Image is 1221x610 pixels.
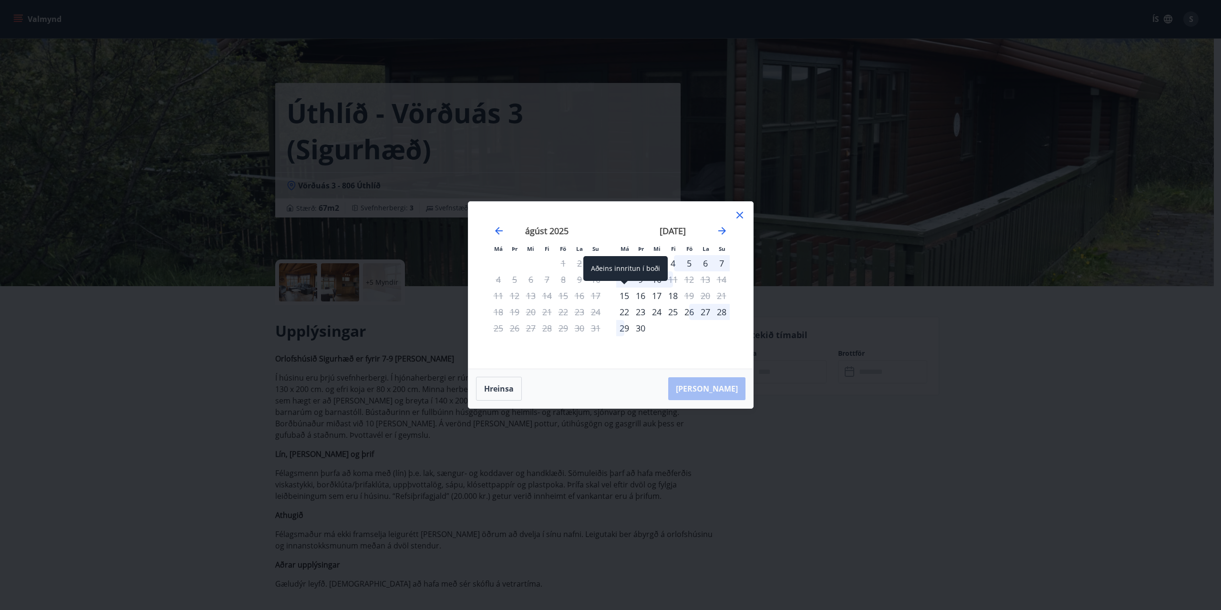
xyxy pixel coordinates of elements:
[649,288,665,304] div: 17
[576,245,583,252] small: La
[649,304,665,320] td: Choose miðvikudagur, 24. september 2025 as your check-in date. It’s available.
[632,304,649,320] div: 23
[571,255,588,271] td: Not available. laugardagur, 2. ágúst 2025
[616,255,632,271] td: Not available. mánudagur, 1. september 2025
[539,288,555,304] td: Not available. fimmtudagur, 14. ágúst 2025
[571,320,588,336] td: Not available. laugardagur, 30. ágúst 2025
[539,304,555,320] td: Not available. fimmtudagur, 21. ágúst 2025
[507,304,523,320] td: Not available. þriðjudagur, 19. ágúst 2025
[681,271,697,288] td: Not available. föstudagur, 12. september 2025
[539,271,555,288] td: Not available. fimmtudagur, 7. ágúst 2025
[571,304,588,320] td: Not available. laugardagur, 23. ágúst 2025
[686,245,693,252] small: Fö
[697,255,714,271] div: 6
[681,255,697,271] td: Choose föstudagur, 5. september 2025 as your check-in date. It’s available.
[476,377,522,401] button: Hreinsa
[697,304,714,320] td: Choose laugardagur, 27. september 2025 as your check-in date. It’s available.
[588,304,604,320] td: Not available. sunnudagur, 24. ágúst 2025
[681,288,697,304] div: Aðeins útritun í boði
[583,256,668,281] div: Aðeins innritun í boði
[697,288,714,304] td: Not available. laugardagur, 20. september 2025
[539,320,555,336] td: Not available. fimmtudagur, 28. ágúst 2025
[560,245,566,252] small: Fö
[555,255,571,271] td: Not available. föstudagur, 1. ágúst 2025
[490,288,507,304] td: Not available. mánudagur, 11. ágúst 2025
[632,320,649,336] div: 30
[616,320,632,336] td: Choose mánudagur, 29. september 2025 as your check-in date. It’s available.
[660,225,686,237] strong: [DATE]
[714,288,730,304] td: Not available. sunnudagur, 21. september 2025
[665,255,681,271] div: Aðeins innritun í boði
[525,225,569,237] strong: ágúst 2025
[571,271,588,288] td: Not available. laugardagur, 9. ágúst 2025
[621,245,629,252] small: Má
[665,304,681,320] div: 25
[665,271,681,288] div: Aðeins útritun í boði
[681,288,697,304] td: Not available. föstudagur, 19. september 2025
[616,304,632,320] div: Aðeins innritun í boði
[714,271,730,288] td: Not available. sunnudagur, 14. september 2025
[716,225,728,237] div: Move forward to switch to the next month.
[490,320,507,336] td: Not available. mánudagur, 25. ágúst 2025
[555,304,571,320] td: Not available. föstudagur, 22. ágúst 2025
[616,288,632,304] div: Aðeins innritun í boði
[632,288,649,304] td: Choose þriðjudagur, 16. september 2025 as your check-in date. It’s available.
[588,320,604,336] td: Not available. sunnudagur, 31. ágúst 2025
[665,288,681,304] div: 18
[545,245,549,252] small: Fi
[523,271,539,288] td: Not available. miðvikudagur, 6. ágúst 2025
[665,304,681,320] td: Choose fimmtudagur, 25. september 2025 as your check-in date. It’s available.
[512,245,517,252] small: Þr
[665,271,681,288] td: Not available. fimmtudagur, 11. september 2025
[632,288,649,304] div: 16
[649,288,665,304] td: Choose miðvikudagur, 17. september 2025 as your check-in date. It’s available.
[523,304,539,320] td: Not available. miðvikudagur, 20. ágúst 2025
[616,304,632,320] td: Choose mánudagur, 22. september 2025 as your check-in date. It’s available.
[527,245,534,252] small: Mi
[523,320,539,336] td: Not available. miðvikudagur, 27. ágúst 2025
[493,225,505,237] div: Move backward to switch to the previous month.
[523,288,539,304] td: Not available. miðvikudagur, 13. ágúst 2025
[665,288,681,304] td: Choose fimmtudagur, 18. september 2025 as your check-in date. It’s available.
[719,245,725,252] small: Su
[649,255,665,271] td: Not available. miðvikudagur, 3. september 2025
[632,304,649,320] td: Choose þriðjudagur, 23. september 2025 as your check-in date. It’s available.
[681,304,697,320] div: 26
[490,304,507,320] td: Not available. mánudagur, 18. ágúst 2025
[588,288,604,304] td: Not available. sunnudagur, 17. ágúst 2025
[653,245,661,252] small: Mi
[507,320,523,336] td: Not available. þriðjudagur, 26. ágúst 2025
[490,271,507,288] td: Not available. mánudagur, 4. ágúst 2025
[555,320,571,336] td: Not available. föstudagur, 29. ágúst 2025
[681,304,697,320] td: Choose föstudagur, 26. september 2025 as your check-in date. It’s available.
[480,213,742,357] div: Calendar
[671,245,676,252] small: Fi
[697,304,714,320] div: 27
[571,288,588,304] td: Not available. laugardagur, 16. ágúst 2025
[665,255,681,271] td: Choose fimmtudagur, 4. september 2025 as your check-in date. It’s available.
[681,255,697,271] div: 5
[638,245,644,252] small: Þr
[507,288,523,304] td: Not available. þriðjudagur, 12. ágúst 2025
[555,271,571,288] td: Not available. föstudagur, 8. ágúst 2025
[632,255,649,271] td: Not available. þriðjudagur, 2. september 2025
[592,245,599,252] small: Su
[697,255,714,271] td: Choose laugardagur, 6. september 2025 as your check-in date. It’s available.
[616,288,632,304] td: Choose mánudagur, 15. september 2025 as your check-in date. It’s available.
[714,255,730,271] div: 7
[632,320,649,336] td: Choose þriðjudagur, 30. september 2025 as your check-in date. It’s available.
[494,245,503,252] small: Má
[507,271,523,288] td: Not available. þriðjudagur, 5. ágúst 2025
[555,288,571,304] td: Not available. föstudagur, 15. ágúst 2025
[714,304,730,320] div: 28
[714,304,730,320] td: Choose sunnudagur, 28. september 2025 as your check-in date. It’s available.
[616,320,632,336] div: 29
[703,245,709,252] small: La
[649,304,665,320] div: 24
[714,255,730,271] td: Choose sunnudagur, 7. september 2025 as your check-in date. It’s available.
[588,255,604,271] td: Not available. sunnudagur, 3. ágúst 2025
[697,271,714,288] td: Not available. laugardagur, 13. september 2025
